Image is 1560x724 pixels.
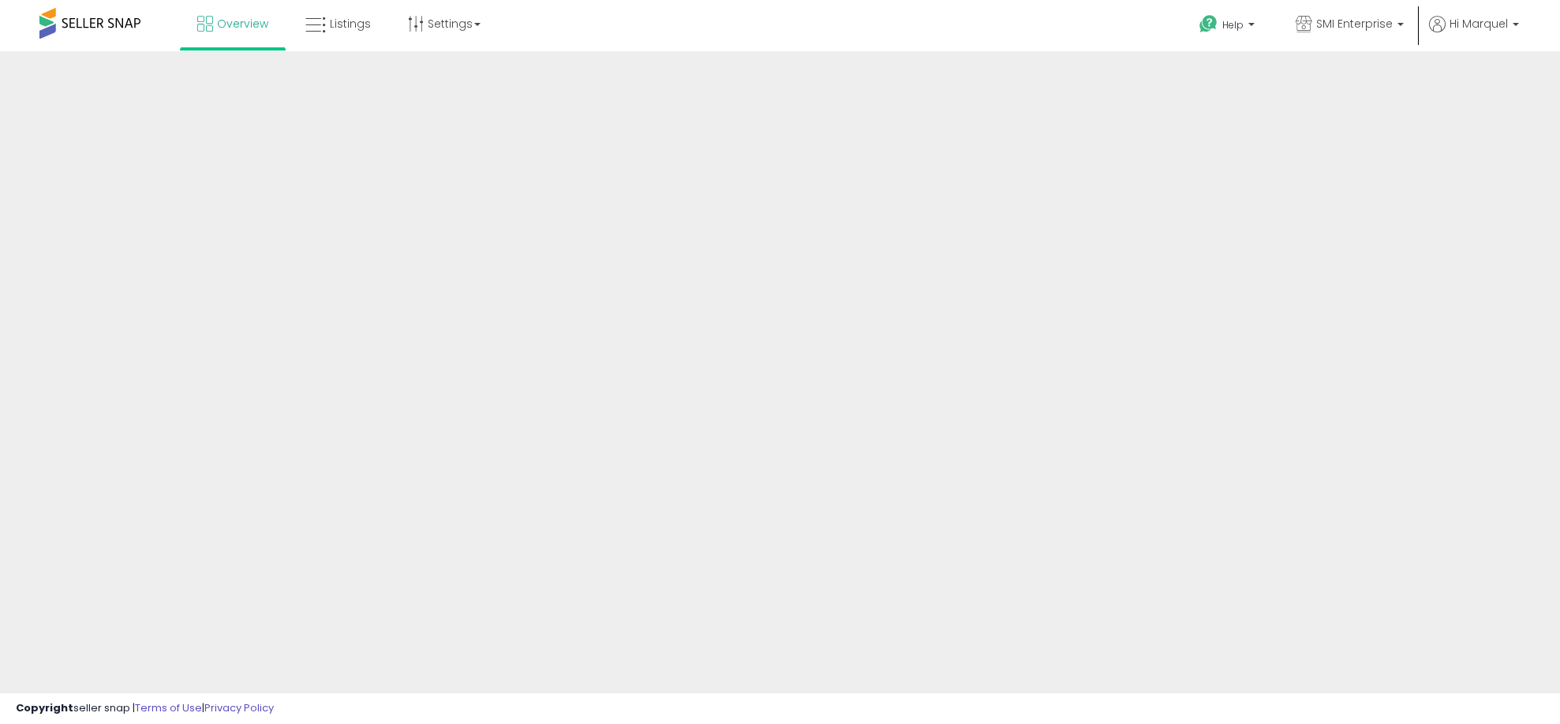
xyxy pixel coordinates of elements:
[16,700,73,715] strong: Copyright
[1450,16,1508,32] span: Hi Marquel
[16,701,274,716] div: seller snap | |
[1187,2,1270,51] a: Help
[1199,14,1218,34] i: Get Help
[204,700,274,715] a: Privacy Policy
[217,16,268,32] span: Overview
[135,700,202,715] a: Terms of Use
[1316,16,1393,32] span: SMI Enterprise
[1222,18,1244,32] span: Help
[330,16,371,32] span: Listings
[1429,16,1519,51] a: Hi Marquel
